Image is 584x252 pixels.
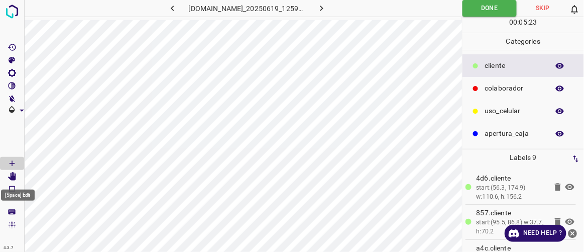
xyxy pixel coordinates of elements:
[477,173,547,184] p: 4d6.​​cliente
[189,3,306,17] h6: [DOMAIN_NAME]_20250619_125904_000001980.jpg
[477,184,547,201] div: start:(56.3, 174.9) w:110.6, h:156.2
[485,83,544,94] p: colaborador
[477,218,547,236] div: start:(95.5, 86.8) w:37.7, h:70.2
[462,100,584,122] div: uso_celular
[485,106,544,116] p: uso_celular
[477,208,547,218] p: 857.​​cliente
[485,60,544,71] p: ​​cliente
[566,225,579,242] button: close-help
[510,17,518,28] p: 00
[1,244,16,252] div: 4.3.7
[505,225,566,242] a: Need Help ?
[465,149,581,166] p: Labels 9
[519,17,527,28] p: 05
[1,190,35,201] div: [Space] Edit
[510,17,537,33] div: : :
[485,128,544,139] p: apertura_caja
[462,33,584,50] p: Categories
[3,3,21,21] img: logo
[462,54,584,77] div: ​​cliente
[529,17,537,28] p: 23
[462,77,584,100] div: colaborador
[462,122,584,145] div: apertura_caja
